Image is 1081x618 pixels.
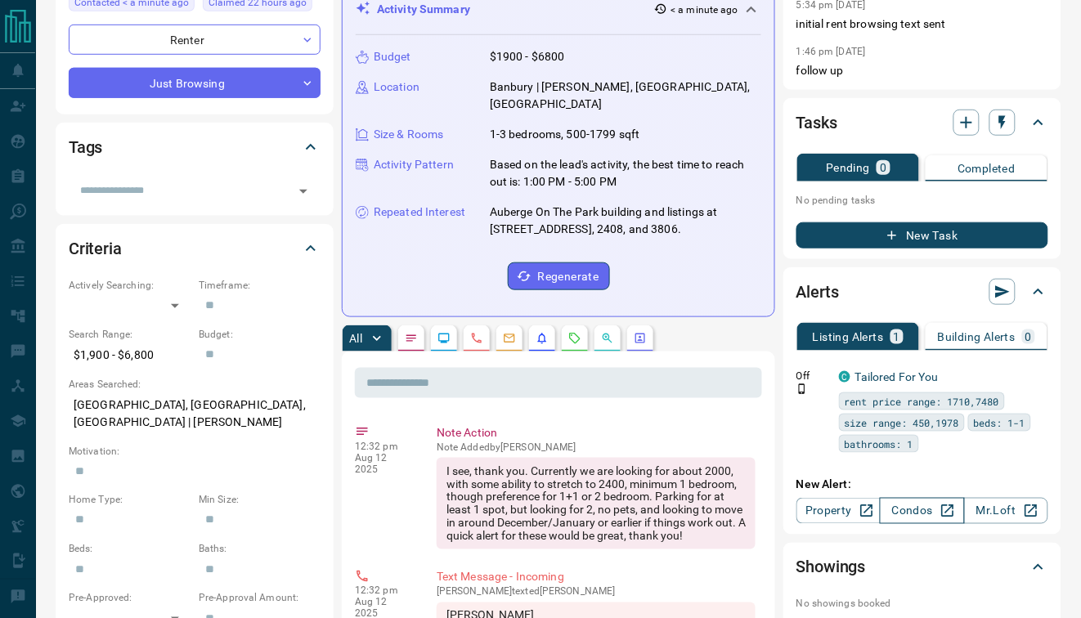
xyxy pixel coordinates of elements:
svg: Listing Alerts [536,332,549,345]
p: Size & Rooms [374,126,444,143]
p: 12:32 pm [355,441,412,452]
p: follow up [796,62,1048,79]
h2: Tags [69,134,102,160]
span: rent price range: 1710,7480 [845,393,999,410]
span: bathrooms: 1 [845,436,913,452]
button: New Task [796,222,1048,249]
p: Listing Alerts [813,331,884,343]
p: 1-3 bedrooms, 500-1799 sqft [490,126,640,143]
p: initial rent browsing text sent [796,16,1048,33]
h2: Alerts [796,279,839,305]
p: $1900 - $6800 [490,48,565,65]
svg: Agent Actions [634,332,647,345]
p: 1:46 pm [DATE] [796,46,866,57]
p: New Alert: [796,476,1048,493]
button: Open [292,180,315,203]
p: No showings booked [796,597,1048,611]
p: Off [796,369,829,383]
svg: Calls [470,332,483,345]
div: Showings [796,548,1048,587]
p: $1,900 - $6,800 [69,342,191,369]
a: Property [796,498,881,524]
div: Alerts [796,272,1048,311]
a: Tailored For You [855,370,939,383]
div: condos.ca [839,371,850,383]
p: Timeframe: [199,278,321,293]
p: Note Added by [PERSON_NAME] [437,441,756,453]
p: All [349,333,362,344]
p: Activity Pattern [374,156,454,173]
div: Tags [69,128,321,167]
div: I see, thank you. Currently we are looking for about 2000, with some ability to stretch to 2400, ... [437,458,756,549]
svg: Push Notification Only [796,383,808,395]
a: Mr.Loft [964,498,1048,524]
p: Completed [958,163,1016,174]
p: Min Size: [199,493,321,508]
div: Criteria [69,229,321,268]
p: Auberge On The Park building and listings at [STREET_ADDRESS], 2408, and 3806. [490,204,761,238]
svg: Lead Browsing Activity [437,332,451,345]
p: Actively Searching: [69,278,191,293]
p: Budget: [199,327,321,342]
p: 0 [1025,331,1032,343]
h2: Tasks [796,110,837,136]
p: Aug 12 2025 [355,452,412,475]
svg: Notes [405,332,418,345]
p: No pending tasks [796,188,1048,213]
p: Building Alerts [938,331,1016,343]
h2: Showings [796,554,866,580]
p: Note Action [437,424,756,441]
p: Pre-Approval Amount: [199,591,321,606]
p: Budget [374,48,411,65]
button: Regenerate [508,262,610,290]
svg: Opportunities [601,332,614,345]
p: 0 [880,162,886,173]
p: [PERSON_NAME] texted [PERSON_NAME] [437,586,756,598]
h2: Criteria [69,235,122,262]
svg: Requests [568,332,581,345]
p: Based on the lead's activity, the best time to reach out is: 1:00 PM - 5:00 PM [490,156,761,190]
svg: Emails [503,332,516,345]
p: Activity Summary [377,1,470,18]
a: Condos [880,498,964,524]
p: Beds: [69,542,191,557]
p: Text Message - Incoming [437,569,756,586]
p: Motivation: [69,444,321,459]
p: Areas Searched: [69,377,321,392]
p: Baths: [199,542,321,557]
p: < a minute ago [671,2,738,17]
div: Just Browsing [69,68,321,98]
p: Pre-Approved: [69,591,191,606]
p: Home Type: [69,493,191,508]
span: size range: 450,1978 [845,414,959,431]
p: 12:32 pm [355,585,412,597]
p: Location [374,78,419,96]
p: Banbury | [PERSON_NAME], [GEOGRAPHIC_DATA], [GEOGRAPHIC_DATA] [490,78,761,113]
div: Renter [69,25,321,55]
p: [GEOGRAPHIC_DATA], [GEOGRAPHIC_DATA], [GEOGRAPHIC_DATA] | [PERSON_NAME] [69,392,321,436]
p: Pending [826,162,870,173]
p: Search Range: [69,327,191,342]
span: beds: 1-1 [974,414,1025,431]
div: Tasks [796,103,1048,142]
p: 1 [894,331,900,343]
p: Repeated Interest [374,204,465,221]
